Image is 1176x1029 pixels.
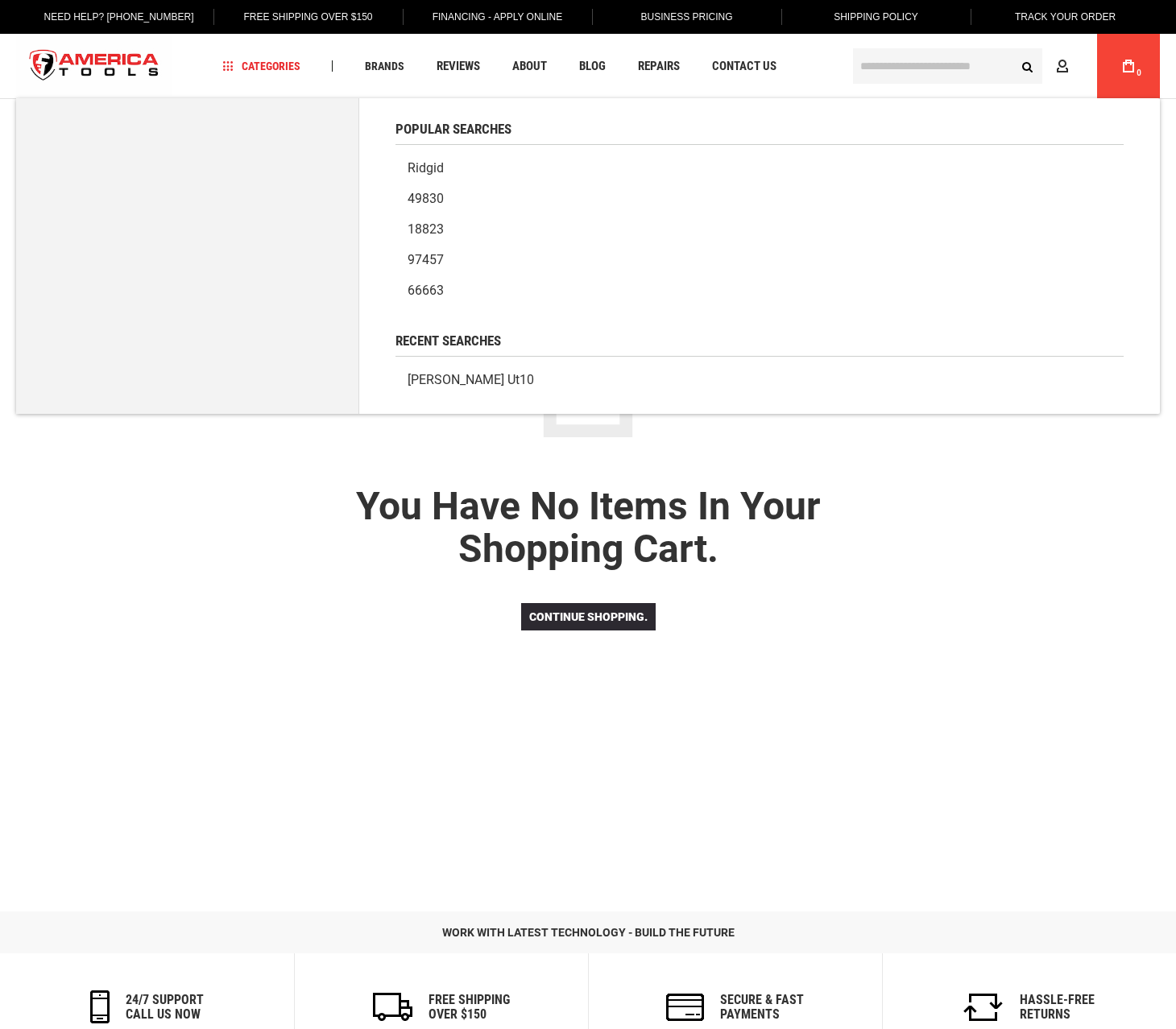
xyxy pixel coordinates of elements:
span: Brands [365,60,404,72]
a: Reviews [429,56,487,77]
span: Blog [579,60,606,72]
a: Ridgid [395,153,1124,184]
a: 18823 [395,214,1124,245]
a: Continue shopping. [521,603,656,630]
a: 97457 [395,245,1124,275]
span: Reviews [437,60,480,72]
h6: Hassle-Free Returns [1020,993,1095,1021]
a: store logo [16,36,172,97]
span: Categories [223,60,300,72]
a: [PERSON_NAME] ut10 [395,365,1124,395]
a: 66663 [395,275,1124,306]
h6: secure & fast payments [720,993,804,1021]
a: Brands [358,56,412,77]
span: Recent Searches [395,334,501,348]
img: America Tools [16,36,172,97]
span: About [512,60,547,72]
a: About [505,56,554,77]
span: Shipping Policy [834,11,918,23]
h6: Free Shipping Over $150 [429,993,510,1021]
span: Contact Us [712,60,776,72]
button: Search [1012,51,1042,81]
span: 0 [1137,68,1141,77]
a: 0 [1113,34,1144,98]
a: Blog [572,56,613,77]
a: Contact Us [705,56,784,77]
span: Repairs [638,60,680,72]
span: Popular Searches [395,122,511,136]
h6: 24/7 support call us now [126,993,204,1021]
p: You have no items in your shopping cart. [298,486,878,571]
a: 49830 [395,184,1124,214]
a: Categories [216,56,308,77]
a: Repairs [631,56,687,77]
